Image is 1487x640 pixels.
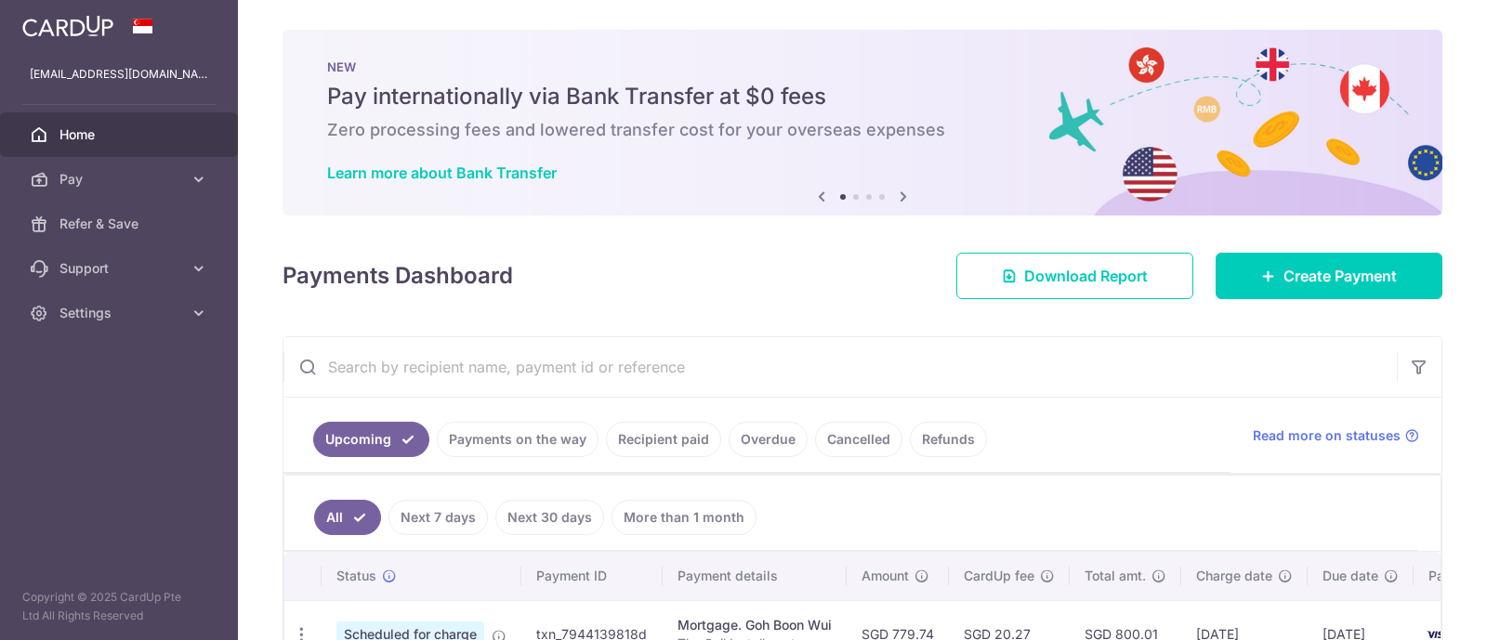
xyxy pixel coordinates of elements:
span: Total amt. [1085,567,1146,585]
span: Refer & Save [59,215,182,233]
a: Upcoming [313,422,429,457]
a: Payments on the way [437,422,599,457]
img: CardUp [22,15,113,37]
a: Create Payment [1216,253,1442,299]
img: Bank transfer banner [283,30,1442,216]
th: Payment details [663,552,847,600]
p: NEW [327,59,1398,74]
span: Amount [862,567,909,585]
a: Learn more about Bank Transfer [327,163,557,182]
a: Next 7 days [388,500,488,535]
a: Read more on statuses [1253,426,1419,445]
span: Read more on statuses [1253,426,1401,445]
a: Overdue [729,422,808,457]
a: Download Report [956,253,1193,299]
span: CardUp fee [964,567,1034,585]
a: Refunds [910,422,987,457]
span: Pay [59,170,182,189]
span: Home [59,125,182,144]
p: [EMAIL_ADDRESS][DOMAIN_NAME] [30,65,208,84]
span: Download Report [1024,265,1148,287]
h5: Pay internationally via Bank Transfer at $0 fees [327,82,1398,111]
input: Search by recipient name, payment id or reference [283,337,1397,397]
a: Cancelled [815,422,902,457]
a: Next 30 days [495,500,604,535]
span: Support [59,259,182,278]
span: Due date [1323,567,1378,585]
div: Mortgage. Goh Boon Wui [678,616,832,634]
span: Status [336,567,376,585]
a: More than 1 month [612,500,757,535]
h4: Payments Dashboard [283,259,513,293]
span: Create Payment [1283,265,1397,287]
span: Charge date [1196,567,1272,585]
th: Payment ID [521,552,663,600]
a: Recipient paid [606,422,721,457]
a: All [314,500,381,535]
span: Settings [59,304,182,322]
h6: Zero processing fees and lowered transfer cost for your overseas expenses [327,119,1398,141]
